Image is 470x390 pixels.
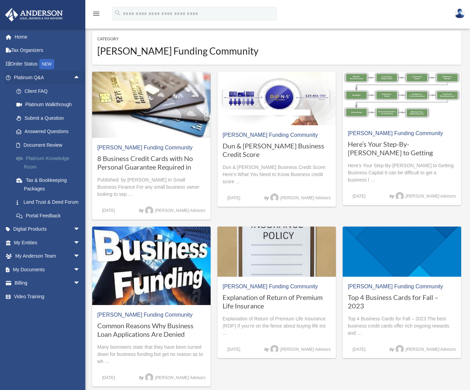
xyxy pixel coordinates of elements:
[269,347,331,352] a: [PERSON_NAME] Advisors
[73,249,87,263] span: arrow_drop_down
[455,9,465,18] img: User Pic
[97,375,120,380] a: [DATE]
[380,193,456,200] span: by
[10,98,90,112] a: Platinum Walkthrough
[223,347,245,352] a: [DATE]
[97,344,205,365] p: Many borrowers state that they have been turned down for business funding but get no reason as to...
[97,312,193,318] a: [PERSON_NAME] Funding Community
[255,194,331,202] span: by
[5,263,90,276] a: My Documentsarrow_drop_down
[348,293,456,310] a: Top 4 Business Cards for Fall – 2023
[343,227,461,277] img: Default thumbnail
[5,236,90,249] a: My Entitiesarrow_drop_down
[269,196,331,200] a: [PERSON_NAME] Advisors
[97,176,205,198] p: Published: by [PERSON_NAME] In Small Business Finance For any small business owner looking to sep …
[5,44,90,57] a: Tax Organizers
[73,71,87,85] span: arrow_drop_up
[97,321,205,338] a: Common Reasons Why Business Loan Applications Are Denied
[73,276,87,290] span: arrow_drop_down
[3,8,65,21] img: Anderson Advisors Platinum Portal
[5,249,90,263] a: My Anderson Teamarrow_drop_down
[129,207,205,215] span: by
[5,222,90,236] a: Digital Productsarrow_drop_down
[348,130,443,136] a: [PERSON_NAME] Funding Community
[348,140,456,157] a: Here’s Your Step-By-[PERSON_NAME] to Getting Business Capital
[10,196,90,209] a: Land Trust & Deed Forum
[39,59,54,69] div: NEW
[223,284,318,289] a: [PERSON_NAME] Funding Community
[348,162,456,184] p: Here’s Your Step-By-[PERSON_NAME] to Getting Business Capital It can be difficult to get a busine...
[10,111,90,125] a: Submit a Question
[5,71,90,85] a: Platinum Q&Aarrow_drop_up
[348,284,443,289] a: [PERSON_NAME] Funding Community
[348,347,370,352] a: [DATE]
[223,142,331,159] a: Dun & [PERSON_NAME] Business Credit Score
[348,315,456,337] p: Top 4 Business Cards for Fall – 2023 The best business credit cards offer rich ongoing rewards and …
[223,164,331,185] p: Dun & [PERSON_NAME] Business Credit Score: Here’s What You Need to Know Business credit score …
[380,346,456,353] span: by
[97,208,120,213] a: [DATE]
[255,346,331,353] span: by
[10,84,90,98] a: Client FAQ
[348,194,370,199] a: [DATE]
[5,30,90,44] a: Home
[223,132,318,138] a: [PERSON_NAME] Funding Community
[97,145,193,150] a: [PERSON_NAME] Funding Community
[129,374,205,382] span: by
[10,138,90,152] a: Document Review
[223,196,245,200] a: [DATE]
[73,222,87,236] span: arrow_drop_down
[92,10,100,18] i: menu
[73,263,87,277] span: arrow_drop_down
[5,290,90,303] a: Video Training
[5,57,90,71] a: Order StatusNEW
[10,209,90,222] a: Portal Feedback
[97,35,456,43] span: Category
[394,194,456,199] a: [PERSON_NAME] Advisors
[5,276,90,290] a: Billingarrow_drop_down
[10,125,90,139] a: Answered Questions
[92,12,100,18] a: menu
[114,9,122,17] i: search
[10,152,90,174] a: Platinum Knowledge Room
[394,347,456,352] a: [PERSON_NAME] Advisors
[143,208,205,213] a: [PERSON_NAME] Advisors
[10,174,90,196] a: Tax & Bookkeeping Packages
[97,154,205,171] a: 8 Business Credit Cards with No Personal Guarantee Required in [DATE]
[97,43,456,59] span: [PERSON_NAME] Funding Community
[73,236,87,250] span: arrow_drop_down
[223,293,331,310] a: Explanation of Return of Premium Life Insurance
[223,315,331,337] p: Explanation of Return of Premium Life Insurance (ROP) If you’re on the fence about buying life ins …
[143,375,205,380] a: [PERSON_NAME] Advisors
